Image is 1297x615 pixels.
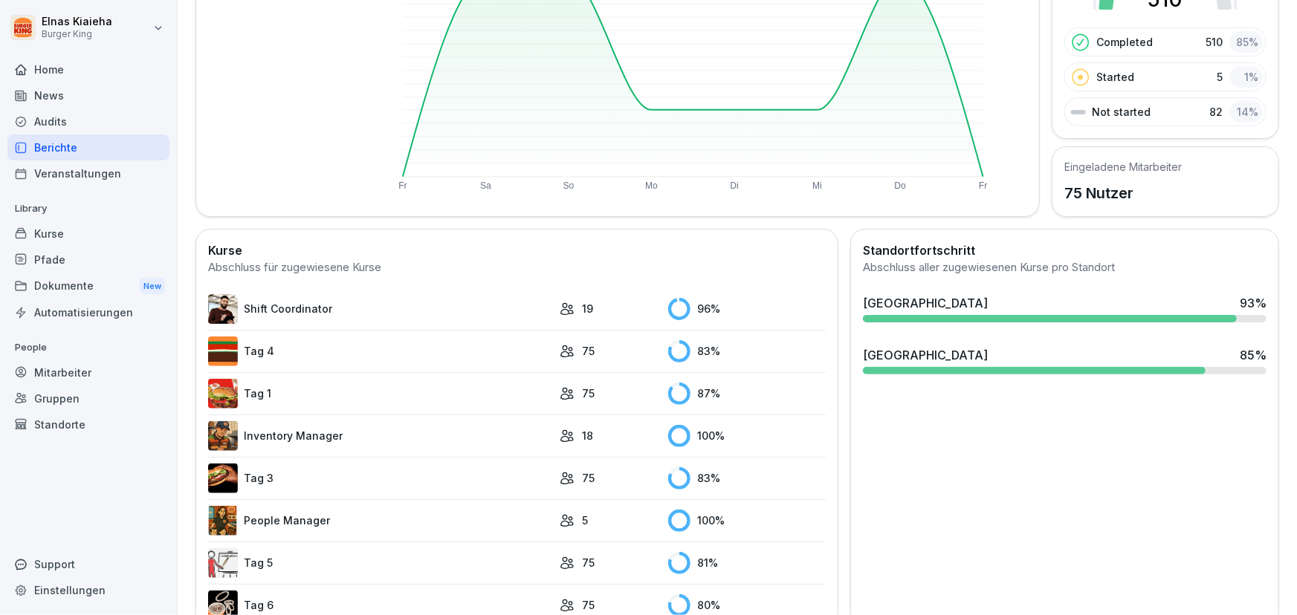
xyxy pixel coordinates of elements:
a: Gruppen [7,385,169,411]
a: Automatisierungen [7,299,169,325]
text: Mi [813,180,823,191]
p: Completed [1096,34,1153,50]
text: Sa [480,180,491,191]
div: 100 % [668,510,827,532]
a: Pfade [7,247,169,273]
a: Tag 1 [208,379,552,409]
text: Fr [398,180,407,191]
a: Mitarbeiter [7,359,169,385]
p: Elnas Kiaieha [42,16,112,28]
text: Di [731,180,739,191]
p: 75 [582,385,595,401]
div: 96 % [668,298,827,320]
p: 75 [582,470,595,486]
a: DokumenteNew [7,273,169,300]
a: [GEOGRAPHIC_DATA]85% [857,340,1272,380]
text: Mo [645,180,658,191]
div: Abschluss aller zugewiesenen Kurse pro Standort [863,259,1267,276]
div: [GEOGRAPHIC_DATA] [863,346,988,364]
text: Do [895,180,907,191]
p: 75 [582,343,595,359]
div: Dokumente [7,273,169,300]
p: Library [7,197,169,221]
div: 83 % [668,340,827,362]
a: Audits [7,108,169,134]
div: Abschluss für zugewiesene Kurse [208,259,826,276]
a: Tag 3 [208,463,552,493]
a: People Manager [208,506,552,536]
a: Kurse [7,221,169,247]
img: o1h5p6rcnzw0lu1jns37xjxx.png [208,421,238,451]
a: Standorte [7,411,169,437]
div: 87 % [668,383,827,405]
a: Shift Coordinator [208,294,552,324]
a: Berichte [7,134,169,160]
div: Support [7,551,169,577]
p: 75 [582,555,595,570]
a: News [7,82,169,108]
div: [GEOGRAPHIC_DATA] [863,294,988,312]
p: 75 [582,597,595,613]
a: Einstellungen [7,577,169,603]
p: 5 [1217,69,1223,85]
img: q4kvd0p412g56irxfxn6tm8s.png [208,294,238,324]
img: cq6tslmxu1pybroki4wxmcwi.png [208,463,238,493]
p: Burger King [42,29,112,39]
text: Fr [980,180,988,191]
img: vy1vuzxsdwx3e5y1d1ft51l0.png [208,548,238,578]
img: a35kjdk9hf9utqmhbz0ibbvi.png [208,336,238,366]
a: Veranstaltungen [7,160,169,186]
a: Tag 5 [208,548,552,578]
p: 75 Nutzer [1064,182,1182,204]
div: 83 % [668,467,827,489]
a: Home [7,56,169,82]
h5: Eingeladene Mitarbeiter [1064,159,1182,175]
div: 85 % [1230,31,1263,53]
p: 19 [582,301,593,316]
text: So [563,180,575,191]
h2: Kurse [208,241,826,259]
h2: Standortfortschritt [863,241,1267,259]
div: 85 % [1240,346,1267,364]
p: 510 [1206,34,1223,50]
div: 1 % [1230,66,1263,88]
div: 14 % [1230,101,1263,123]
a: [GEOGRAPHIC_DATA]93% [857,288,1272,328]
div: New [140,278,165,295]
div: 93 % [1240,294,1267,312]
a: Inventory Manager [208,421,552,451]
p: 18 [582,428,593,443]
a: Tag 4 [208,336,552,366]
img: xc3x9m9uz5qfs93t7kmvoxs4.png [208,506,238,536]
img: kxzo5hlrfunza98hyv09v55a.png [208,379,238,409]
p: Started [1096,69,1134,85]
div: 100 % [668,425,827,447]
p: 5 [582,512,588,528]
p: People [7,336,169,359]
p: Not started [1092,104,1151,120]
div: 81 % [668,552,827,574]
p: 82 [1209,104,1223,120]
